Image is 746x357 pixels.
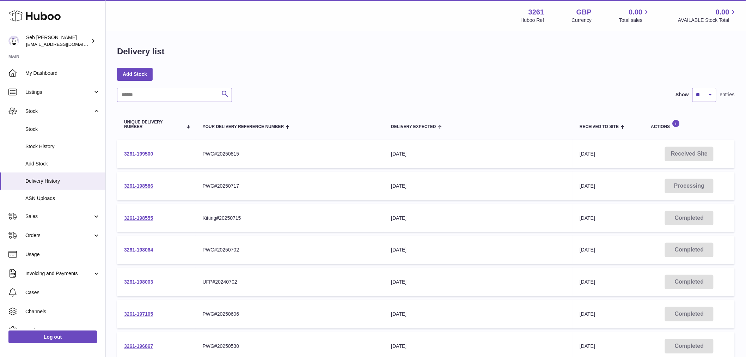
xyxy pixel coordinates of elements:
strong: 3261 [528,7,544,17]
span: Sales [25,213,93,220]
span: Delivery Expected [391,125,436,129]
span: Cases [25,289,100,296]
span: Usage [25,251,100,258]
div: PWG#20250606 [203,311,377,317]
span: Stock [25,108,93,115]
span: [DATE] [580,183,595,189]
span: 0.00 [716,7,729,17]
span: Received to Site [580,125,619,129]
span: My Dashboard [25,70,100,77]
div: Huboo Ref [521,17,544,24]
span: Stock History [25,143,100,150]
span: Stock [25,126,100,133]
a: 3261-198064 [124,247,153,253]
span: Listings [25,89,93,96]
a: 3261-198586 [124,183,153,189]
img: internalAdmin-3261@internal.huboo.com [8,36,19,46]
a: Log out [8,331,97,343]
strong: GBP [576,7,592,17]
label: Show [676,91,689,98]
a: 3261-196867 [124,343,153,349]
span: [EMAIL_ADDRESS][DOMAIN_NAME] [26,41,104,47]
span: Orders [25,232,93,239]
span: Unique Delivery Number [124,120,182,129]
span: Total sales [619,17,650,24]
span: Delivery History [25,178,100,184]
div: [DATE] [391,343,565,350]
div: [DATE] [391,279,565,285]
span: [DATE] [580,151,595,157]
span: Settings [25,327,100,334]
div: Kitting#20250715 [203,215,377,222]
span: [DATE] [580,215,595,221]
div: Seb [PERSON_NAME] [26,34,90,48]
a: 0.00 AVAILABLE Stock Total [678,7,738,24]
a: 3261-198003 [124,279,153,285]
div: [DATE] [391,215,565,222]
div: PWG#20250717 [203,183,377,189]
a: Add Stock [117,68,153,80]
span: Add Stock [25,161,100,167]
span: Invoicing and Payments [25,270,93,277]
div: PWG#20250530 [203,343,377,350]
div: Currency [572,17,592,24]
span: entries [720,91,735,98]
h1: Delivery list [117,46,165,57]
span: ASN Uploads [25,195,100,202]
span: [DATE] [580,311,595,317]
div: [DATE] [391,311,565,317]
a: 3261-198555 [124,215,153,221]
a: 3261-199500 [124,151,153,157]
div: PWG#20250815 [203,151,377,157]
a: 3261-197105 [124,311,153,317]
div: [DATE] [391,151,565,157]
span: [DATE] [580,279,595,285]
span: 0.00 [629,7,643,17]
div: UFP#20240702 [203,279,377,285]
div: [DATE] [391,183,565,189]
span: Channels [25,308,100,315]
a: 0.00 Total sales [619,7,650,24]
span: Your Delivery Reference Number [203,125,284,129]
span: [DATE] [580,343,595,349]
div: Actions [651,120,728,129]
span: [DATE] [580,247,595,253]
div: PWG#20250702 [203,247,377,253]
span: AVAILABLE Stock Total [678,17,738,24]
div: [DATE] [391,247,565,253]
